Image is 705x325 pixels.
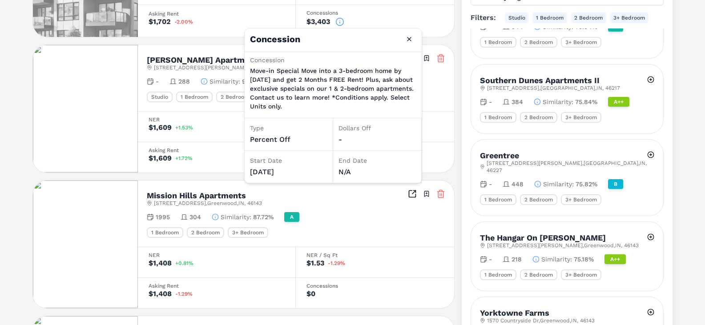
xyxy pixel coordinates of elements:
span: 1995 [156,213,170,221]
div: $3,403 [306,18,330,25]
div: NER [149,253,285,258]
div: [DATE] [250,167,327,177]
div: 2 Bedroom [520,269,557,280]
h4: Concession [245,28,422,52]
span: 91.47% [242,77,263,86]
div: NER / Sq Ft [306,253,443,258]
span: 288 [178,77,190,86]
span: 304 [189,213,201,221]
span: +1.53% [175,125,193,130]
h2: [PERSON_NAME] Apartments [147,56,262,64]
h2: Greentree [480,152,519,160]
span: 218 [512,255,522,264]
span: Similarity : [209,77,240,86]
span: - [489,180,492,189]
div: 1 Bedroom [480,112,516,123]
div: 3+ Bedroom [561,194,601,205]
h2: Yorktowne Farms [480,309,549,317]
p: Move-in Special Move into a 3-bedroom home by [DATE] and get 2 Months FREE Rent! Plus, ask about ... [250,66,416,111]
span: 448 [512,180,524,189]
div: 2 Bedroom [520,37,557,48]
a: Inspect Comparables [408,189,417,198]
h2: Southern Dunes Apartments II [480,76,600,84]
div: 2 Bedroom [520,112,557,123]
span: [STREET_ADDRESS][PERSON_NAME] , [GEOGRAPHIC_DATA] , IN , 46227 [487,160,648,174]
div: Type [250,124,327,132]
span: Similarity : [543,97,573,106]
div: Asking Rent [149,11,285,16]
div: percent off [250,134,327,145]
div: 1 Bedroom [176,92,213,102]
div: 1 Bedroom [480,194,516,205]
div: $1,408 [149,260,172,267]
div: $1,408 [149,290,172,297]
span: -1.29% [328,261,345,266]
span: [STREET_ADDRESS] , Greenwood , IN , 46143 [154,200,262,207]
div: $1,609 [149,155,172,162]
span: [STREET_ADDRESS] , [GEOGRAPHIC_DATA] , IN , 46217 [487,84,620,92]
div: NER [149,117,285,122]
div: 1 Bedroom [147,227,183,238]
div: Studio [147,92,173,102]
button: 2 Bedroom [571,12,606,23]
span: 87.72% [253,213,274,221]
div: $1,702 [149,18,171,25]
div: $1,609 [149,124,172,131]
span: 75.84% [575,97,597,106]
button: Studio [505,12,529,23]
span: 1570 Countryside Dr , Greenwood , IN , 46143 [487,317,595,324]
div: 3+ Bedroom [228,227,268,238]
div: 2 Bedroom [216,92,254,102]
span: Similarity : [543,180,574,189]
div: N/A [338,167,416,177]
div: - [338,134,416,145]
span: -2.00% [174,19,193,24]
div: Concession [250,56,416,64]
div: 2 Bedroom [187,227,224,238]
span: - [489,97,492,106]
span: 75.82% [576,180,597,189]
div: A [284,212,299,222]
span: [STREET_ADDRESS][PERSON_NAME] , [GEOGRAPHIC_DATA] , IN , 46237 [154,64,331,71]
span: +1.72% [175,156,193,161]
div: 3+ Bedroom [561,269,601,280]
h2: Mission Hills Apartments [147,192,246,200]
div: Asking Rent [149,148,285,153]
span: - [156,77,159,86]
span: -1.29% [175,291,193,297]
div: 3+ Bedroom [561,37,601,48]
div: 1 Bedroom [480,37,516,48]
div: $0 [306,290,315,297]
div: 2 Bedroom [520,194,557,205]
span: Filters: [471,12,501,23]
div: Dollars Off [338,124,416,132]
div: B [608,179,623,189]
span: Similarity : [221,213,251,221]
button: 1 Bedroom [532,12,567,23]
span: +0.81% [175,261,193,266]
div: 3+ Bedroom [561,112,601,123]
span: 384 [512,97,523,106]
div: Asking Rent [149,283,285,289]
div: Concessions [306,283,443,289]
div: Start Date [250,156,327,165]
div: A++ [608,97,629,107]
h2: The Hangar On [PERSON_NAME] [480,234,606,242]
div: 1 Bedroom [480,269,516,280]
span: 75.18% [574,255,594,264]
div: End Date [338,156,416,165]
div: Concessions [306,10,443,16]
span: - [489,255,492,264]
span: Similarity : [541,255,572,264]
div: A++ [604,254,626,264]
div: $1.53 [306,260,324,267]
span: [STREET_ADDRESS][PERSON_NAME] , Greenwood , IN , 46143 [487,242,639,249]
button: 3+ Bedroom [610,12,649,23]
